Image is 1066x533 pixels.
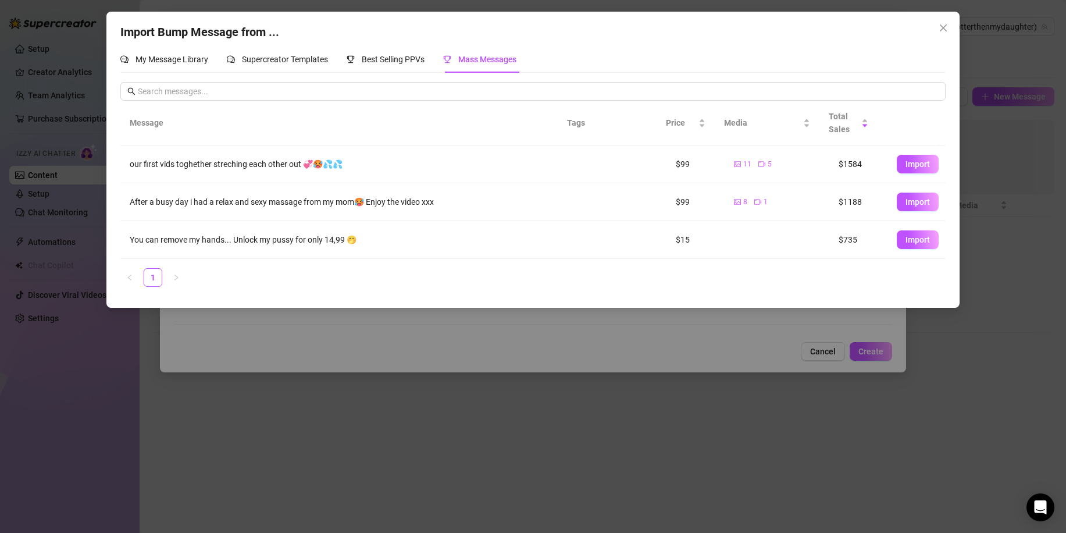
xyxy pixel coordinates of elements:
th: Total Sales [819,101,878,145]
li: Next Page [167,268,186,287]
td: $99 [666,145,725,183]
span: left [126,274,133,281]
div: You can remove my hands... Unlock my pussy for only 14,99 🤭 [130,233,558,246]
span: Best Selling PPVs [362,55,425,64]
span: Import [905,159,930,169]
a: 1 [144,269,162,286]
button: right [167,268,186,287]
td: $99 [666,183,725,221]
span: search [127,87,136,95]
button: left [120,268,139,287]
li: 1 [144,268,162,287]
span: 5 [768,159,772,170]
span: Total Sales [829,110,859,136]
span: trophy [443,55,451,63]
button: Import [897,193,939,211]
input: Search messages... [138,85,938,98]
span: Import Bump Message from ... [120,25,279,39]
span: picture [734,161,741,168]
span: Close [934,23,953,33]
span: close [939,23,948,33]
div: Open Intercom Messenger [1026,493,1054,521]
span: Mass Messages [458,55,516,64]
span: trophy [347,55,355,63]
span: comment [120,55,129,63]
button: Import [897,155,939,173]
td: $1584 [829,145,887,183]
th: Tags [558,101,628,145]
span: 8 [743,197,747,208]
div: our first vids toghether streching each other out 💞🥵💦💦 [130,158,558,170]
span: Import [905,235,930,244]
td: $1188 [829,183,887,221]
span: 1 [764,197,768,208]
span: right [173,274,180,281]
span: Supercreator Templates [242,55,328,64]
span: picture [734,198,741,205]
li: Previous Page [120,268,139,287]
span: video-camera [754,198,761,205]
span: Import [905,197,930,207]
th: Media [715,101,819,145]
td: $15 [666,221,725,259]
span: My Message Library [136,55,208,64]
span: 11 [743,159,751,170]
span: Price [666,116,696,129]
span: Media [724,116,801,129]
button: Close [934,19,953,37]
th: Price [657,101,715,145]
div: After a busy day i had a relax and sexy massage from my mom🥵 Enjoy the video xxx [130,196,558,208]
span: video-camera [758,161,765,168]
button: Import [897,230,939,249]
th: Message [120,101,557,145]
td: $735 [829,221,887,259]
span: comment [227,55,235,63]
